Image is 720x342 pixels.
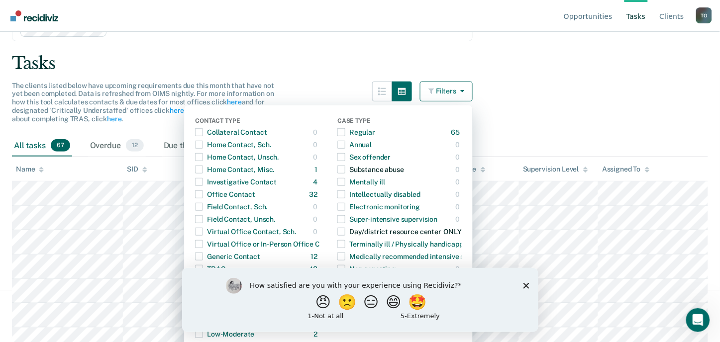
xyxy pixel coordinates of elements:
[195,162,274,177] div: Home Contact, Misc.
[195,211,275,227] div: Field Contact, Unsch.
[337,211,437,227] div: Super-intensive supervision
[337,117,462,126] div: Case Type
[16,165,44,173] div: Name
[337,174,385,190] div: Mentally ill
[420,82,473,101] button: Filters
[337,162,404,177] div: Substance abuse
[195,149,279,165] div: Home Contact, Unsch.
[455,162,462,177] div: 0
[337,124,375,140] div: Regular
[451,124,462,140] div: 65
[88,135,146,157] div: Overdue12
[170,106,184,114] a: here
[455,149,462,165] div: 0
[696,7,712,23] div: T O
[313,149,319,165] div: 0
[455,211,462,227] div: 0
[195,249,260,264] div: Generic Contact
[313,199,319,215] div: 0
[51,139,70,152] span: 67
[195,326,254,342] div: Low-Moderate
[12,53,708,74] div: Tasks
[313,326,319,342] div: 2
[126,139,144,152] span: 12
[337,149,391,165] div: Sex offender
[337,199,420,215] div: Electronic monitoring
[313,211,319,227] div: 0
[337,186,420,202] div: Intellectually disabled
[195,174,277,190] div: Investigative Contact
[10,10,58,21] img: Recidiviz
[314,162,319,177] div: 1
[195,224,296,240] div: Virtual Office Contact, Sch.
[107,115,121,123] a: here
[602,165,649,173] div: Assigned To
[182,268,538,332] iframe: Survey by Kim from Recidiviz
[309,186,320,202] div: 32
[311,249,320,264] div: 12
[455,186,462,202] div: 0
[313,137,319,153] div: 0
[12,82,274,123] span: The clients listed below have upcoming requirements due this month that have not yet been complet...
[227,98,241,106] a: here
[195,117,319,126] div: Contact Type
[337,224,441,240] div: Day/district resource center
[195,186,255,202] div: Office Contact
[686,308,710,332] iframe: Intercom live chat
[455,137,462,153] div: 0
[313,174,319,190] div: 4
[337,137,372,153] div: Annual
[127,165,147,173] div: SID
[195,137,271,153] div: Home Contact, Sch.
[195,236,341,252] div: Virtual Office or In-Person Office Contact
[195,124,267,140] div: Collateral Contact
[696,7,712,23] button: Profile dropdown button
[337,236,471,252] div: Terminally ill / Physically handicapped
[455,174,462,190] div: 0
[523,165,588,173] div: Supervision Level
[195,199,267,215] div: Field Contact, Sch.
[162,135,237,157] div: Due this week0
[313,124,319,140] div: 0
[313,224,319,240] div: 0
[337,249,497,264] div: Medically recommended intensive supervision
[444,224,462,240] div: ONLY
[455,199,462,215] div: 0
[12,135,72,157] div: All tasks67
